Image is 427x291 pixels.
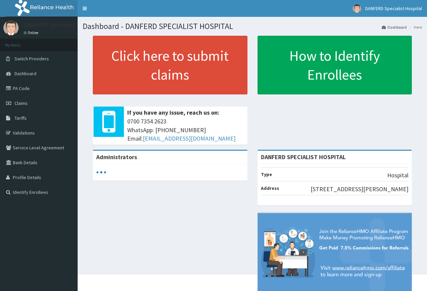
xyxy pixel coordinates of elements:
[24,30,40,35] a: Online
[261,185,279,191] b: Address
[127,117,244,143] span: 0700 7354 2623 WhatsApp: [PHONE_NUMBER] Email:
[382,24,407,30] a: Dashboard
[143,135,236,142] a: [EMAIL_ADDRESS][DOMAIN_NAME]
[93,36,247,94] a: Click here to submit claims
[15,115,27,121] span: Tariffs
[15,100,28,106] span: Claims
[311,185,408,194] p: [STREET_ADDRESS][PERSON_NAME]
[15,70,36,77] span: Dashboard
[387,171,408,180] p: Hospital
[258,36,412,94] a: How to Identify Enrollees
[3,20,19,35] img: User Image
[353,4,361,13] img: User Image
[407,24,422,30] li: Here
[365,5,422,11] span: DANFERD Specialist Hospital
[96,167,106,177] svg: audio-loading
[261,153,346,161] strong: DANFERD SPECIALIST HOSPITAL
[261,171,272,177] b: Type
[83,22,422,31] h1: Dashboard - DANFERD SPECIALIST HOSPITAL
[24,22,99,28] p: DANFERD Specialist Hospital
[15,56,49,62] span: Switch Providers
[96,153,137,161] b: Administrators
[127,109,219,116] b: If you have any issue, reach us on:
